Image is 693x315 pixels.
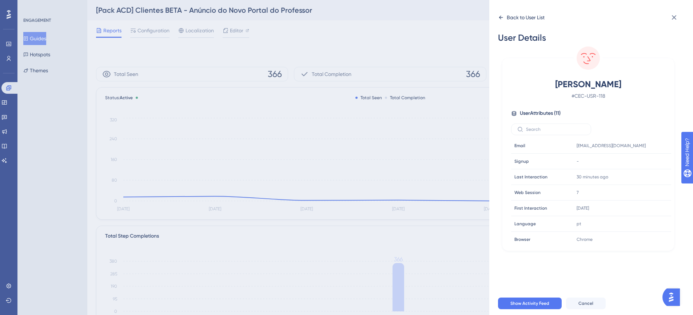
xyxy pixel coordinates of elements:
[577,143,646,149] span: [EMAIL_ADDRESS][DOMAIN_NAME]
[510,300,549,306] span: Show Activity Feed
[662,286,684,308] iframe: UserGuiding AI Assistant Launcher
[498,298,562,309] button: Show Activity Feed
[577,174,608,179] time: 30 minutes ago
[577,221,581,227] span: pt
[526,127,585,132] input: Search
[577,190,579,195] span: 7
[520,109,561,118] span: User Attributes ( 11 )
[578,300,593,306] span: Cancel
[514,158,529,164] span: Signup
[566,298,606,309] button: Cancel
[498,32,678,44] div: User Details
[507,13,545,22] div: Back to User List
[577,206,589,211] time: [DATE]
[577,158,579,164] span: -
[514,237,530,242] span: Browser
[514,174,547,180] span: Last Interaction
[514,143,525,149] span: Email
[514,221,536,227] span: Language
[17,2,45,11] span: Need Help?
[514,190,541,195] span: Web Session
[514,205,547,211] span: First Interaction
[577,237,593,242] span: Chrome
[524,92,652,100] span: # CEC-USR-118
[524,78,652,90] span: [PERSON_NAME]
